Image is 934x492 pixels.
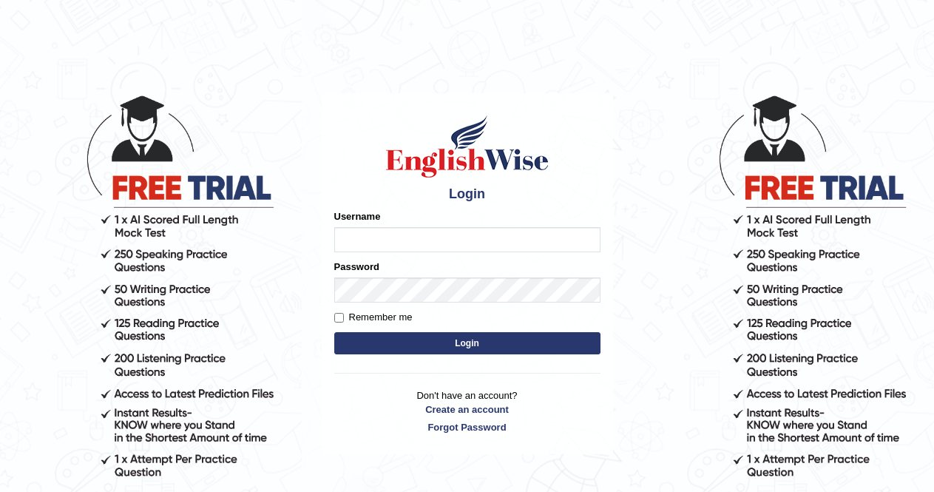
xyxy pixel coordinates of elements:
[334,388,600,434] p: Don't have an account?
[334,402,600,417] a: Create an account
[334,310,413,325] label: Remember me
[334,260,379,274] label: Password
[383,113,552,180] img: Logo of English Wise sign in for intelligent practice with AI
[334,332,600,354] button: Login
[334,420,600,434] a: Forgot Password
[334,187,600,202] h4: Login
[334,313,344,323] input: Remember me
[334,209,381,223] label: Username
